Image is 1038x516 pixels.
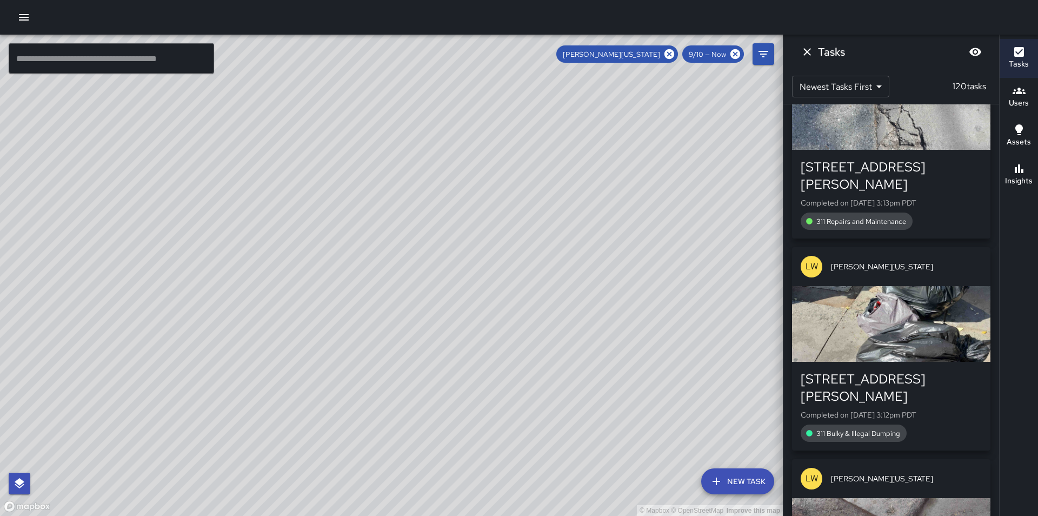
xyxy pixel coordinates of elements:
[682,50,733,59] span: 9/10 — Now
[1009,58,1029,70] h6: Tasks
[801,371,982,405] div: [STREET_ADDRESS][PERSON_NAME]
[792,76,889,97] div: Newest Tasks First
[1007,136,1031,148] h6: Assets
[1009,97,1029,109] h6: Users
[801,158,982,193] div: [STREET_ADDRESS][PERSON_NAME]
[818,43,845,61] h6: Tasks
[801,197,982,208] p: Completed on [DATE] 3:13pm PDT
[682,45,744,63] div: 9/10 — Now
[792,35,990,239] button: LW[PERSON_NAME][US_STATE][STREET_ADDRESS][PERSON_NAME]Completed on [DATE] 3:13pm PDT311 Repairs a...
[1005,175,1033,187] h6: Insights
[701,468,774,494] button: New Task
[801,409,982,420] p: Completed on [DATE] 3:12pm PDT
[1000,156,1038,195] button: Insights
[810,429,907,438] span: 311 Bulky & Illegal Dumping
[948,80,990,93] p: 120 tasks
[1000,39,1038,78] button: Tasks
[556,50,667,59] span: [PERSON_NAME][US_STATE]
[806,260,818,273] p: LW
[796,41,818,63] button: Dismiss
[1000,117,1038,156] button: Assets
[964,41,986,63] button: Blur
[753,43,774,65] button: Filters
[831,473,982,484] span: [PERSON_NAME][US_STATE]
[792,247,990,451] button: LW[PERSON_NAME][US_STATE][STREET_ADDRESS][PERSON_NAME]Completed on [DATE] 3:12pm PDT311 Bulky & I...
[1000,78,1038,117] button: Users
[831,261,982,272] span: [PERSON_NAME][US_STATE]
[556,45,678,63] div: [PERSON_NAME][US_STATE]
[806,472,818,485] p: LW
[810,217,913,226] span: 311 Repairs and Maintenance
